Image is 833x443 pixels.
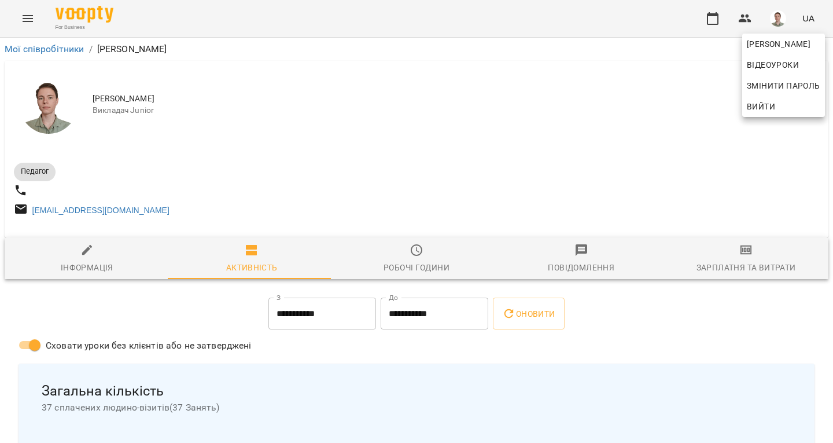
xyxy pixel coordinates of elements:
[742,54,803,75] a: Відеоуроки
[742,96,825,117] button: Вийти
[747,58,799,72] span: Відеоуроки
[747,79,820,93] span: Змінити пароль
[747,37,820,51] span: [PERSON_NAME]
[742,34,825,54] a: [PERSON_NAME]
[742,75,825,96] a: Змінити пароль
[747,100,775,114] span: Вийти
